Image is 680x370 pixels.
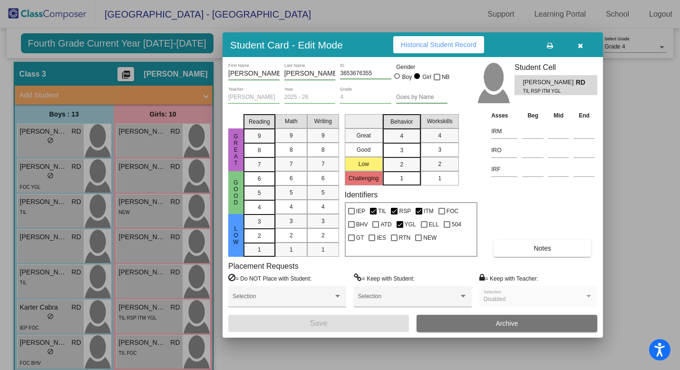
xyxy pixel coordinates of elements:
[571,110,597,121] th: End
[258,245,261,254] span: 1
[489,110,520,121] th: Asses
[258,160,261,169] span: 7
[321,160,325,168] span: 7
[284,94,336,101] input: year
[228,273,311,283] label: = Do NOT Place with Student:
[491,124,517,138] input: assessment
[228,94,280,101] input: teacher
[438,174,441,183] span: 1
[399,232,410,243] span: RTN
[314,117,332,126] span: Writing
[417,315,597,332] button: Archive
[290,188,293,197] span: 5
[228,315,409,332] button: Save
[523,78,575,88] span: [PERSON_NAME]
[310,319,327,327] span: Save
[232,225,240,245] span: Low
[402,73,412,81] div: Boy
[232,133,240,166] span: Great
[356,205,365,217] span: IEP
[321,231,325,240] span: 2
[321,174,325,183] span: 6
[321,217,325,225] span: 3
[496,320,518,327] span: Archive
[377,232,386,243] span: IES
[290,131,293,140] span: 9
[290,203,293,211] span: 4
[520,110,546,121] th: Beg
[423,232,437,243] span: NEW
[576,78,589,88] span: RD
[422,73,431,81] div: Girl
[228,262,299,271] label: Placement Requests
[534,244,551,252] span: Notes
[390,117,413,126] span: Behavior
[249,117,270,126] span: Reading
[321,203,325,211] span: 4
[400,146,403,155] span: 3
[345,190,378,199] label: Identifiers
[429,219,439,230] span: ELL
[290,146,293,154] span: 8
[290,231,293,240] span: 2
[523,88,569,95] span: TIL RSP ITM YGL
[491,143,517,157] input: assessment
[340,70,391,77] input: Enter ID
[258,132,261,140] span: 9
[290,160,293,168] span: 7
[340,94,391,101] input: grade
[258,203,261,212] span: 4
[396,63,447,71] mat-label: Gender
[442,71,450,83] span: NB
[494,240,591,257] button: Notes
[354,273,415,283] label: = Keep with Student:
[438,146,441,154] span: 3
[321,188,325,197] span: 5
[479,273,538,283] label: = Keep with Teacher:
[400,132,403,140] span: 4
[399,205,411,217] span: RSP
[491,162,517,176] input: assessment
[380,219,391,230] span: ATD
[400,160,403,169] span: 2
[396,94,447,101] input: goes by name
[258,217,261,226] span: 3
[230,39,343,51] h3: Student Card - Edit Mode
[484,296,506,302] span: Disabled
[290,217,293,225] span: 3
[401,41,476,49] span: Historical Student Record
[447,205,458,217] span: FOC
[427,117,453,126] span: Workskills
[258,175,261,183] span: 6
[393,36,484,53] button: Historical Student Record
[405,219,416,230] span: YGL
[546,110,571,121] th: Mid
[232,179,240,206] span: Good
[290,245,293,254] span: 1
[452,219,461,230] span: 504
[321,245,325,254] span: 1
[258,232,261,240] span: 2
[290,174,293,183] span: 6
[321,131,325,140] span: 9
[285,117,298,126] span: Math
[378,205,386,217] span: TIL
[321,146,325,154] span: 8
[438,131,441,140] span: 4
[400,174,403,183] span: 1
[438,160,441,168] span: 2
[424,205,434,217] span: ITM
[515,63,597,72] h3: Student Cell
[258,189,261,197] span: 5
[356,219,368,230] span: BHV
[258,146,261,155] span: 8
[356,232,364,243] span: GT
